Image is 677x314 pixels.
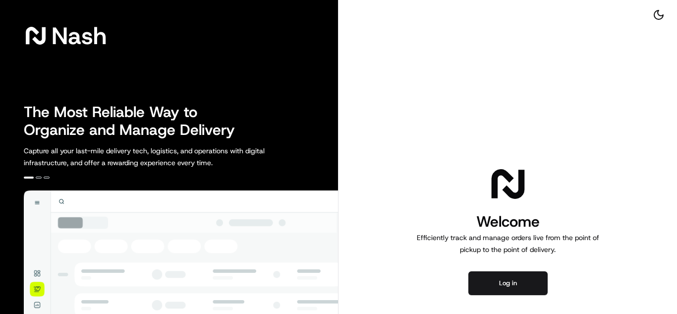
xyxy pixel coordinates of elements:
h1: Welcome [413,212,603,232]
p: Efficiently track and manage orders live from the point of pickup to the point of delivery. [413,232,603,255]
button: Log in [468,271,548,295]
span: Nash [52,26,107,46]
h2: The Most Reliable Way to Organize and Manage Delivery [24,103,246,139]
p: Capture all your last-mile delivery tech, logistics, and operations with digital infrastructure, ... [24,145,309,169]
